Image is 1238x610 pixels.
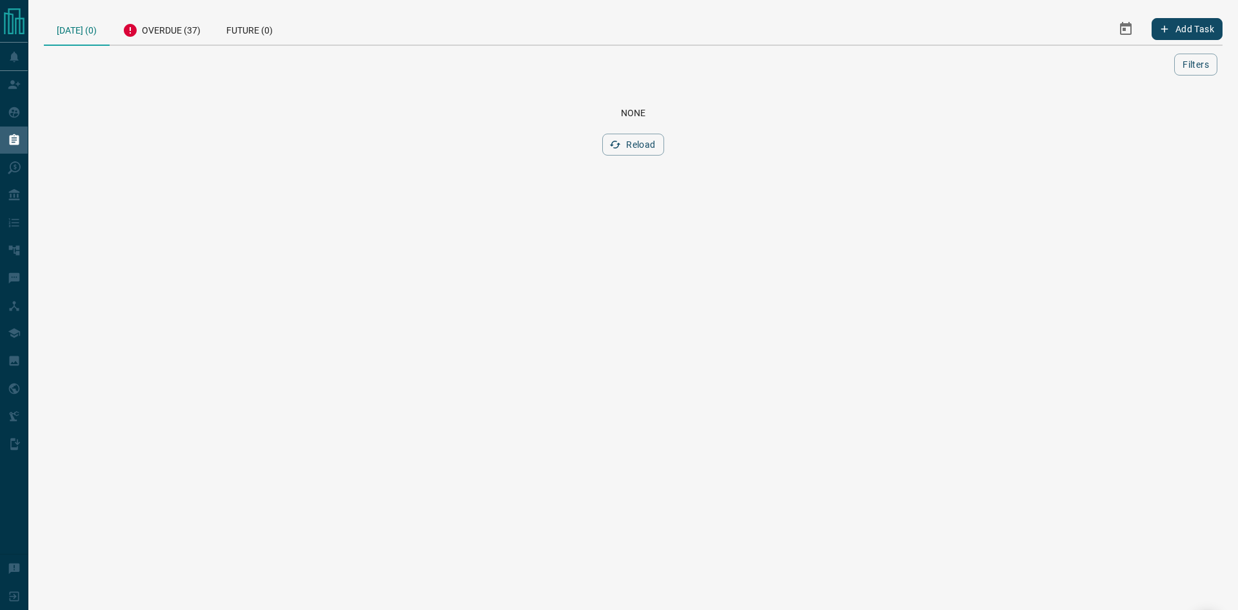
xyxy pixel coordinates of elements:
div: Future (0) [213,13,286,45]
div: None [59,108,1207,118]
button: Reload [602,134,663,156]
button: Filters [1174,54,1217,76]
button: Add Task [1152,18,1223,40]
div: [DATE] (0) [44,13,110,46]
div: Overdue (37) [110,13,213,45]
button: Select Date Range [1110,14,1141,45]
